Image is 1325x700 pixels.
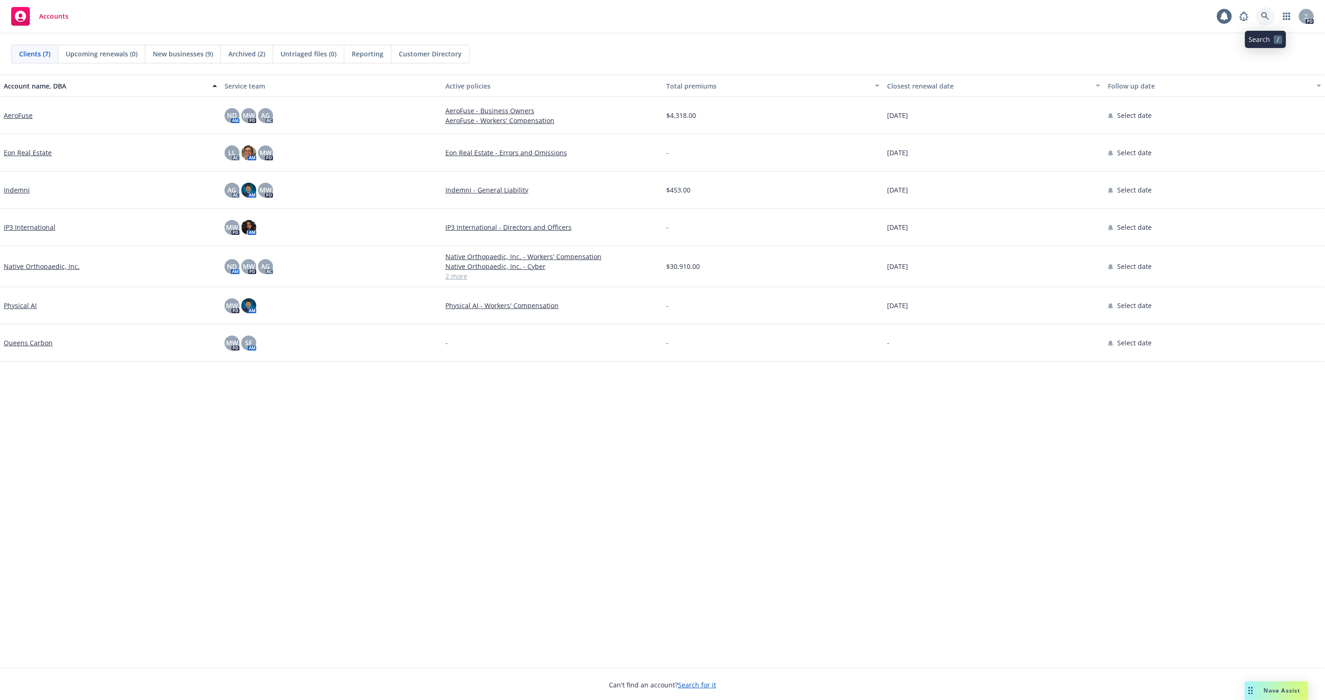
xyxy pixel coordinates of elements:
[1117,222,1152,232] span: Select date
[442,75,662,97] button: Active policies
[887,338,889,348] span: -
[887,261,908,271] span: [DATE]
[445,252,659,261] a: Native Orthopaedic, Inc. - Workers' Compensation
[445,106,659,116] a: AeroFuse - Business Owners
[153,49,213,59] span: New businesses (9)
[4,338,53,348] a: Queens Carbon
[4,81,207,91] div: Account name, DBA
[226,338,238,348] span: MW
[4,185,30,195] a: Indemni
[227,261,237,271] span: ND
[260,148,272,158] span: MW
[666,301,669,310] span: -
[4,261,80,271] a: Native Orthopaedic, Inc.
[241,145,256,160] img: photo
[883,75,1104,97] button: Closest renewal date
[1277,7,1296,26] a: Switch app
[228,49,265,59] span: Archived (2)
[887,110,908,120] span: [DATE]
[887,148,908,158] span: [DATE]
[399,49,462,59] span: Customer Directory
[666,261,700,271] span: $30,910.00
[227,110,237,120] span: ND
[243,110,255,120] span: MW
[4,301,37,310] a: Physical AI
[887,301,908,310] span: [DATE]
[39,13,68,20] span: Accounts
[1235,7,1253,26] a: Report a Bug
[4,148,52,158] a: Eon Real Estate
[261,261,270,271] span: AG
[662,75,883,97] button: Total premiums
[1117,261,1152,271] span: Select date
[228,185,237,195] span: AG
[280,49,336,59] span: Untriaged files (0)
[260,185,272,195] span: MW
[225,81,438,91] div: Service team
[221,75,442,97] button: Service team
[241,298,256,313] img: photo
[1117,338,1152,348] span: Select date
[445,338,448,348] span: -
[1108,81,1311,91] div: Follow up date
[226,301,238,310] span: MW
[445,301,659,310] a: Physical AI - Workers' Compensation
[241,220,256,235] img: photo
[4,222,55,232] a: IP3 International
[1256,7,1275,26] a: Search
[261,110,270,120] span: AG
[1117,301,1152,310] span: Select date
[678,680,716,689] a: Search for it
[66,49,137,59] span: Upcoming renewals (0)
[666,222,669,232] span: -
[445,222,659,232] a: IP3 International - Directors and Officers
[1264,686,1301,694] span: Nova Assist
[445,271,659,281] a: 2 more
[226,222,238,232] span: MW
[4,110,33,120] a: AeroFuse
[887,185,908,195] span: [DATE]
[666,185,690,195] span: $453.00
[352,49,383,59] span: Reporting
[887,81,1090,91] div: Closest renewal date
[887,222,908,232] span: [DATE]
[445,261,659,271] a: Native Orthopaedic, Inc. - Cyber
[243,261,255,271] span: MW
[666,81,869,91] div: Total premiums
[1117,148,1152,158] span: Select date
[246,338,253,348] span: SF
[19,49,50,59] span: Clients (7)
[666,338,669,348] span: -
[1245,681,1257,700] div: Drag to move
[1117,110,1152,120] span: Select date
[1104,75,1325,97] button: Follow up date
[228,148,236,158] span: LL
[1245,681,1308,700] button: Nova Assist
[445,148,659,158] a: Eon Real Estate - Errors and Omissions
[1117,185,1152,195] span: Select date
[609,680,716,690] span: Can't find an account?
[7,3,72,29] a: Accounts
[445,185,659,195] a: Indemni - General Liability
[666,148,669,158] span: -
[445,81,659,91] div: Active policies
[666,110,696,120] span: $4,318.00
[241,183,256,198] img: photo
[445,116,659,125] a: AeroFuse - Workers' Compensation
